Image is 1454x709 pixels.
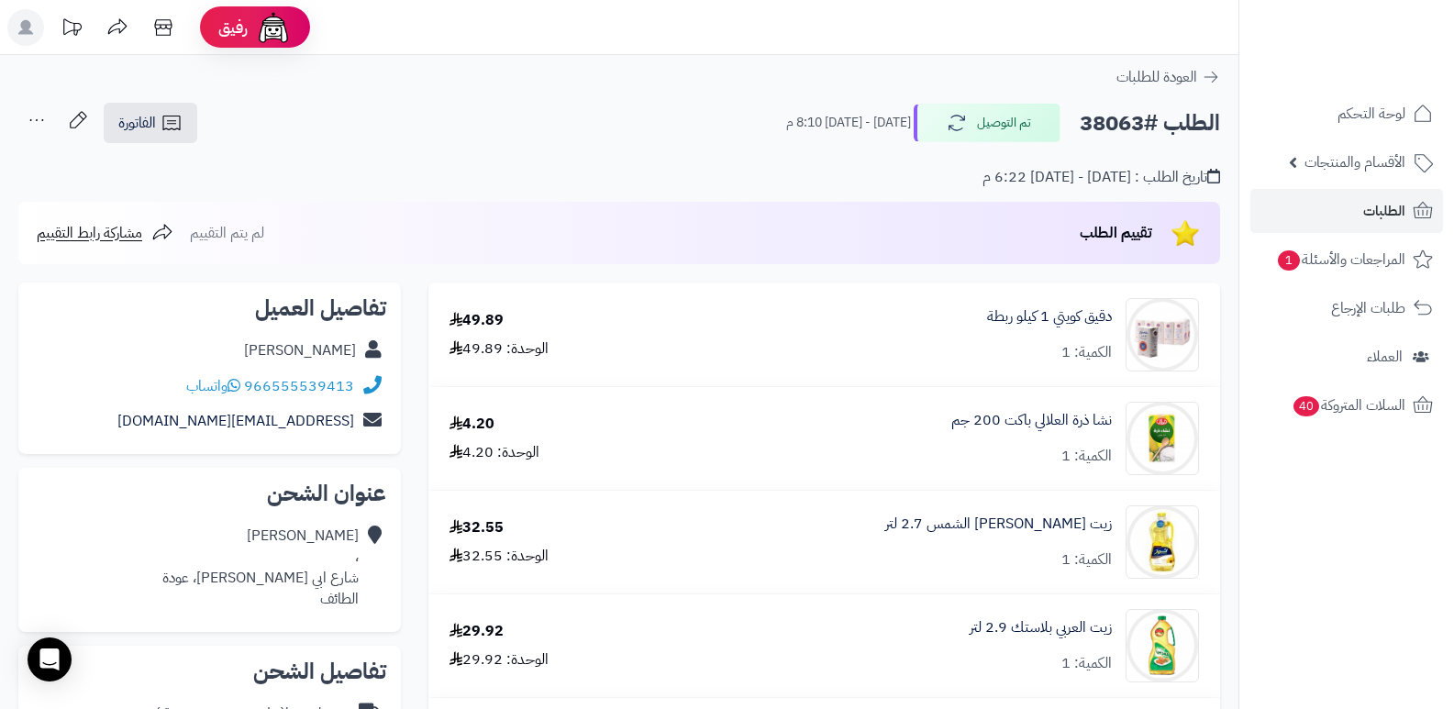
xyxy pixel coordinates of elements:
a: [PERSON_NAME] [244,339,356,361]
div: تاريخ الطلب : [DATE] - [DATE] 6:22 م [982,167,1220,188]
button: تم التوصيل [914,104,1060,142]
img: ai-face.png [255,9,292,46]
img: 1665397702-DcfnU5PTim1ImoLOrLpZg0ylazMUX9xJ6skPF73M-90x90.jpg [1127,505,1198,579]
a: تحديثات المنصة [49,9,94,50]
div: الوحدة: 4.20 [450,442,539,463]
span: المراجعات والأسئلة [1276,247,1405,272]
div: الكمية: 1 [1061,549,1112,571]
img: 1667373330-Screenshot%202022-11-02%20101312-90x90.png [1127,609,1198,682]
span: 1 [1278,250,1300,271]
a: 966555539413 [244,375,354,397]
span: مشاركة رابط التقييم [37,222,142,244]
a: نشا ذرة العلالي باكت 200 جم [951,410,1112,431]
div: 32.55 [450,517,504,538]
a: لوحة التحكم [1250,92,1443,136]
a: زيت [PERSON_NAME] الشمس 2.7 لتر [885,514,1112,535]
div: 29.92 [450,621,504,642]
h2: تفاصيل العميل [33,297,386,319]
small: [DATE] - [DATE] 8:10 م [786,114,911,132]
div: Open Intercom Messenger [28,637,72,681]
div: الكمية: 1 [1061,446,1112,467]
span: العملاء [1367,344,1403,370]
a: العودة للطلبات [1116,66,1220,88]
img: 1664172167-5KJmCiqSNewHzWWLN8LjilTpfMAe38VTzeWFnUnL-90x90.jpg [1127,298,1198,371]
a: دقيق كويتي 1 كيلو ربطة [987,306,1112,327]
div: الوحدة: 29.92 [450,649,549,670]
span: طلبات الإرجاع [1331,295,1405,321]
a: العملاء [1250,335,1443,379]
h2: عنوان الشحن [33,482,386,504]
span: لم يتم التقييم [190,222,264,244]
span: الأقسام والمنتجات [1304,150,1405,175]
a: مشاركة رابط التقييم [37,222,173,244]
a: الفاتورة [104,103,197,143]
h2: الطلب #38063 [1080,105,1220,142]
span: العودة للطلبات [1116,66,1197,88]
span: رفيق [218,17,248,39]
div: 49.89 [450,310,504,331]
div: الوحدة: 49.89 [450,338,549,360]
a: المراجعات والأسئلة1 [1250,238,1443,282]
div: [PERSON_NAME] ، شارع ابي [PERSON_NAME]، عودة الطائف [162,526,359,609]
div: 4.20 [450,414,494,435]
span: 40 [1293,396,1319,416]
span: الطلبات [1363,198,1405,224]
div: الكمية: 1 [1061,342,1112,363]
a: [EMAIL_ADDRESS][DOMAIN_NAME] [117,410,354,432]
span: لوحة التحكم [1337,101,1405,127]
span: الفاتورة [118,112,156,134]
a: السلات المتروكة40 [1250,383,1443,427]
div: الكمية: 1 [1061,653,1112,674]
div: الوحدة: 32.55 [450,546,549,567]
img: logo-2.png [1329,51,1437,90]
a: زيت العربي بلاستك 2.9 لتر [970,617,1112,638]
img: 293083f774708b2d1ae16ce0ea7f6685f66f-90x90.jpg [1127,402,1198,475]
h2: تفاصيل الشحن [33,660,386,682]
a: واتساب [186,375,240,397]
a: الطلبات [1250,189,1443,233]
span: السلات المتروكة [1292,393,1405,418]
a: طلبات الإرجاع [1250,286,1443,330]
span: تقييم الطلب [1080,222,1152,244]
